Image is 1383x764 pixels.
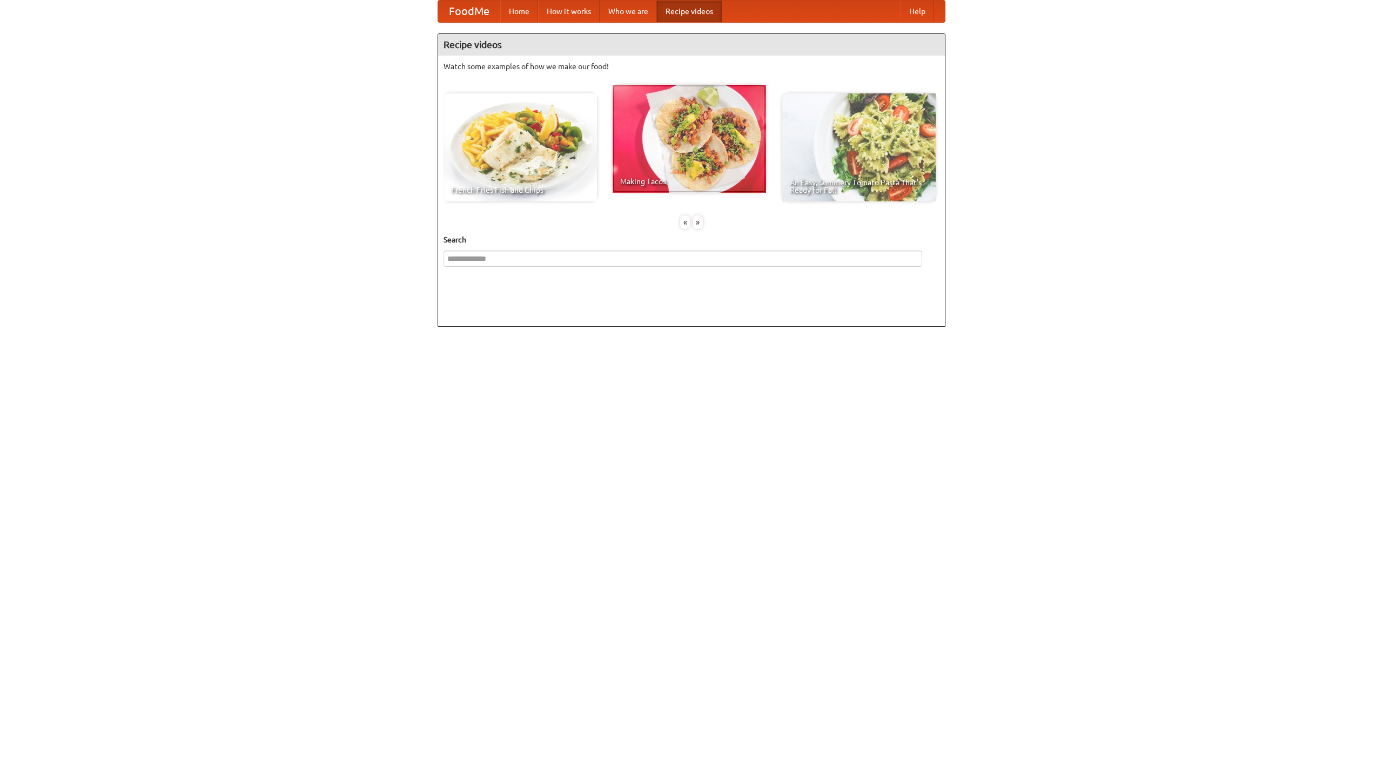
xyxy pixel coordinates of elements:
[657,1,722,22] a: Recipe videos
[680,215,690,229] div: «
[693,215,703,229] div: »
[451,186,589,194] span: French Fries Fish and Chips
[438,1,500,22] a: FoodMe
[790,179,928,194] span: An Easy, Summery Tomato Pasta That's Ready for Fall
[782,93,936,201] a: An Easy, Summery Tomato Pasta That's Ready for Fall
[620,178,758,185] span: Making Tacos
[901,1,934,22] a: Help
[613,85,766,193] a: Making Tacos
[600,1,657,22] a: Who we are
[444,61,939,72] p: Watch some examples of how we make our food!
[444,234,939,245] h5: Search
[538,1,600,22] a: How it works
[438,34,945,56] h4: Recipe videos
[500,1,538,22] a: Home
[444,93,597,201] a: French Fries Fish and Chips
